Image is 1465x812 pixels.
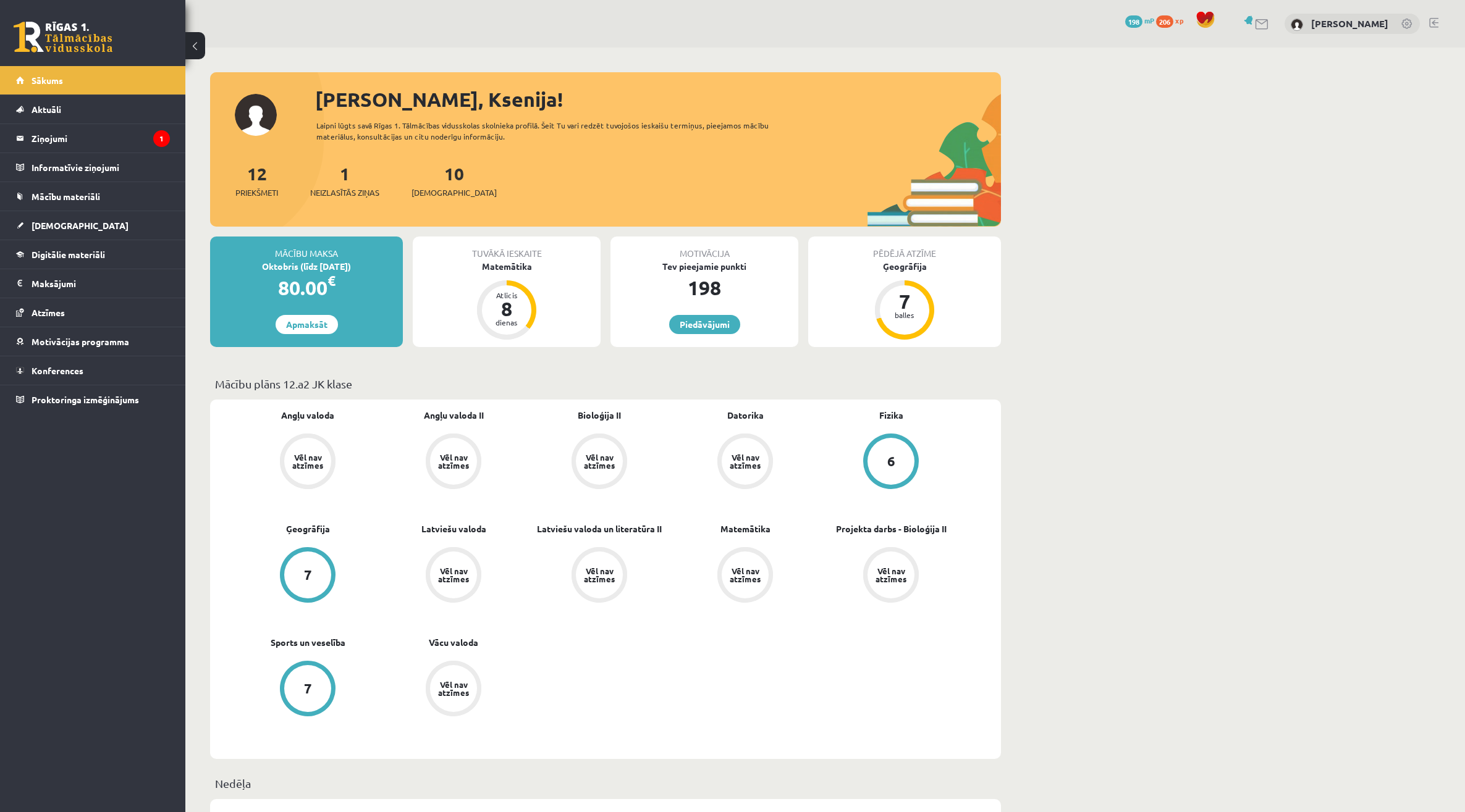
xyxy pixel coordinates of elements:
[1144,15,1154,25] span: mP
[488,299,525,319] div: 8
[271,636,345,649] a: Sports un veselība
[16,240,170,269] a: Digitālie materiāli
[887,454,895,468] div: 6
[32,249,105,260] span: Digitālie materiāli
[32,104,61,115] span: Aktuāli
[488,291,525,299] div: Atlicis
[808,236,1001,260] div: Pēdējā atzīme
[874,567,908,583] div: Vēl nav atzīmes
[381,547,526,605] a: Vēl nav atzīmes
[582,453,617,469] div: Vēl nav atzīmes
[720,522,770,535] a: Matemātika
[808,260,1001,341] a: Ģeogrāfija 7 balles
[276,315,338,334] a: Apmaksāt
[424,409,484,422] a: Angļu valoda II
[32,191,100,202] span: Mācību materiāli
[537,522,662,535] a: Latviešu valoda un literatūra II
[818,547,964,605] a: Vēl nav atzīmes
[808,260,1001,273] div: Ģeogrāfija
[818,433,964,492] a: 6
[488,319,525,326] div: dienas
[610,236,798,260] div: Motivācija
[582,567,617,583] div: Vēl nav atzīmes
[16,385,170,414] a: Proktoringa izmēģinājums
[32,307,65,318] span: Atzīmes
[32,394,139,405] span: Proktoringa izmēģinājums
[235,433,381,492] a: Vēl nav atzīmes
[429,636,478,649] a: Vācu valoda
[381,661,526,719] a: Vēl nav atzīmes
[610,273,798,303] div: 198
[210,236,403,260] div: Mācību maksa
[235,162,278,199] a: 12Priekšmeti
[412,162,497,199] a: 10[DEMOGRAPHIC_DATA]
[413,236,601,260] div: Tuvākā ieskaite
[16,66,170,94] a: Sākums
[727,409,764,422] a: Datorika
[672,547,818,605] a: Vēl nav atzīmes
[32,365,83,376] span: Konferences
[315,85,1001,114] div: [PERSON_NAME], Ksenija!
[16,182,170,211] a: Mācību materiāli
[412,186,497,199] span: [DEMOGRAPHIC_DATA]
[310,186,379,199] span: Neizlasītās ziņas
[304,682,312,695] div: 7
[290,453,325,469] div: Vēl nav atzīmes
[235,661,381,719] a: 7
[879,409,903,422] a: Fizika
[32,220,129,231] span: [DEMOGRAPHIC_DATA]
[578,409,621,422] a: Bioloģija II
[1311,17,1388,30] a: [PERSON_NAME]
[16,95,170,123] a: Aktuāli
[316,120,791,142] div: Laipni lūgts savā Rīgas 1. Tālmācības vidusskolas skolnieka profilā. Šeit Tu vari redzēt tuvojošo...
[421,522,486,535] a: Latviešu valoda
[16,298,170,327] a: Atzīmes
[836,522,947,535] a: Projekta darbs - Bioloģija II
[210,273,403,303] div: 80.00
[1291,19,1303,31] img: Ksenija Tereško
[672,433,818,492] a: Vēl nav atzīmes
[413,260,601,341] a: Matemātika Atlicis 8 dienas
[235,547,381,605] a: 7
[32,336,129,347] span: Motivācijas programma
[669,315,740,334] a: Piedāvājumi
[327,272,336,290] span: €
[381,433,526,492] a: Vēl nav atzīmes
[235,186,278,199] span: Priekšmeti
[32,153,170,182] legend: Informatīvie ziņojumi
[526,433,672,492] a: Vēl nav atzīmes
[32,269,170,298] legend: Maksājumi
[886,291,923,311] div: 7
[310,162,379,199] a: 1Neizlasītās ziņas
[215,775,996,792] p: Nedēļa
[304,568,312,582] div: 7
[413,260,601,273] div: Matemātika
[728,567,762,583] div: Vēl nav atzīmes
[436,680,471,697] div: Vēl nav atzīmes
[728,453,762,469] div: Vēl nav atzīmes
[1175,15,1183,25] span: xp
[1156,15,1173,28] span: 206
[16,124,170,153] a: Ziņojumi1
[436,567,471,583] div: Vēl nav atzīmes
[215,375,996,392] p: Mācību plāns 12.a2 JK klase
[16,211,170,240] a: [DEMOGRAPHIC_DATA]
[886,311,923,319] div: balles
[32,75,63,86] span: Sākums
[610,260,798,273] div: Tev pieejamie punkti
[526,547,672,605] a: Vēl nav atzīmes
[16,269,170,298] a: Maksājumi
[16,153,170,182] a: Informatīvie ziņojumi
[286,522,330,535] a: Ģeogrāfija
[14,22,112,52] a: Rīgas 1. Tālmācības vidusskola
[436,453,471,469] div: Vēl nav atzīmes
[1156,15,1189,25] a: 206 xp
[16,356,170,385] a: Konferences
[1125,15,1154,25] a: 198 mP
[16,327,170,356] a: Motivācijas programma
[32,124,170,153] legend: Ziņojumi
[210,260,403,273] div: Oktobris (līdz [DATE])
[281,409,334,422] a: Angļu valoda
[153,130,170,147] i: 1
[1125,15,1142,28] span: 198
